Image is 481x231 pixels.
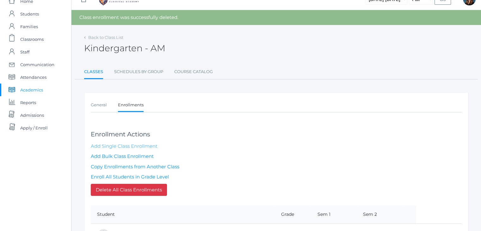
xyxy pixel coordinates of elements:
a: Enrollments [118,99,144,112]
a: Delete All Class Enrollments [91,184,167,196]
a: Schedules By Group [114,66,163,78]
span: Attendances [20,71,46,84]
span: Admissions [20,109,44,122]
a: Classes [84,66,103,79]
a: Copy Enrollments from Another Class [91,164,179,170]
a: Back to Class List [88,35,123,40]
th: Student [91,205,275,224]
a: Add Single Class Enrollment [91,143,157,149]
div: Class enrollment was successfully deleted. [71,10,481,25]
span: Apply / Enroll [20,122,48,134]
span: Students [20,8,39,20]
a: Enroll All Students in Grade Level [91,174,169,180]
a: Course Catalog [174,66,213,78]
th: Grade [275,205,311,224]
h3: Enrollment Actions [91,131,179,138]
span: Families [20,20,38,33]
th: Sem 2 [357,205,402,224]
a: General [91,99,107,111]
span: Staff [20,46,29,58]
span: Reports [20,96,36,109]
h2: Kindergarten - AM [84,43,165,53]
span: Communication [20,58,54,71]
span: Classrooms [20,33,44,46]
a: Add Bulk Class Enrollment [91,153,154,159]
th: Sem 1 [311,205,356,224]
span: Academics [20,84,43,96]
